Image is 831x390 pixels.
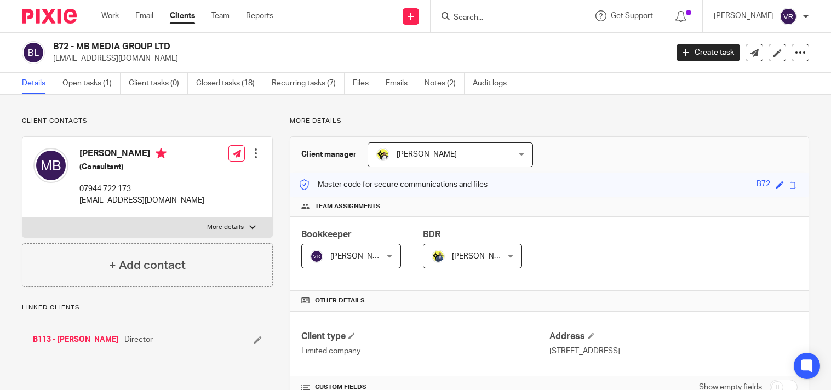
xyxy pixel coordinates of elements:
[79,162,204,173] h5: (Consultant)
[353,73,377,94] a: Files
[315,202,380,211] span: Team assignments
[549,331,798,342] h4: Address
[53,53,660,64] p: [EMAIL_ADDRESS][DOMAIN_NAME]
[290,117,809,125] p: More details
[714,10,774,21] p: [PERSON_NAME]
[473,73,515,94] a: Audit logs
[299,179,488,190] p: Master code for secure communications and files
[79,183,204,194] p: 07944 722 173
[452,253,512,260] span: [PERSON_NAME]
[310,250,323,263] img: svg%3E
[22,41,45,64] img: svg%3E
[397,151,457,158] span: [PERSON_NAME]
[246,10,273,21] a: Reports
[156,148,167,159] i: Primary
[22,303,273,312] p: Linked clients
[301,331,549,342] h4: Client type
[33,148,68,183] img: svg%3E
[452,13,551,23] input: Search
[376,148,389,161] img: Carine-Starbridge.jpg
[129,73,188,94] a: Client tasks (0)
[549,346,798,357] p: [STREET_ADDRESS]
[301,149,357,160] h3: Client manager
[423,230,440,239] span: BDR
[135,10,153,21] a: Email
[22,9,77,24] img: Pixie
[611,12,653,20] span: Get Support
[79,195,204,206] p: [EMAIL_ADDRESS][DOMAIN_NAME]
[101,10,119,21] a: Work
[196,73,263,94] a: Closed tasks (18)
[62,73,121,94] a: Open tasks (1)
[432,250,445,263] img: Dennis-Starbridge.jpg
[315,296,365,305] span: Other details
[22,117,273,125] p: Client contacts
[53,41,538,53] h2: B72 - MB MEDIA GROUP LTD
[22,73,54,94] a: Details
[79,148,204,162] h4: [PERSON_NAME]
[301,230,352,239] span: Bookkeeper
[757,179,770,191] div: B72
[109,257,186,274] h4: + Add contact
[207,223,244,232] p: More details
[386,73,416,94] a: Emails
[33,334,119,345] a: B113 - [PERSON_NAME]
[272,73,345,94] a: Recurring tasks (7)
[211,10,230,21] a: Team
[330,253,391,260] span: [PERSON_NAME]
[425,73,465,94] a: Notes (2)
[677,44,740,61] a: Create task
[170,10,195,21] a: Clients
[780,8,797,25] img: svg%3E
[124,334,153,345] span: Director
[301,346,549,357] p: Limited company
